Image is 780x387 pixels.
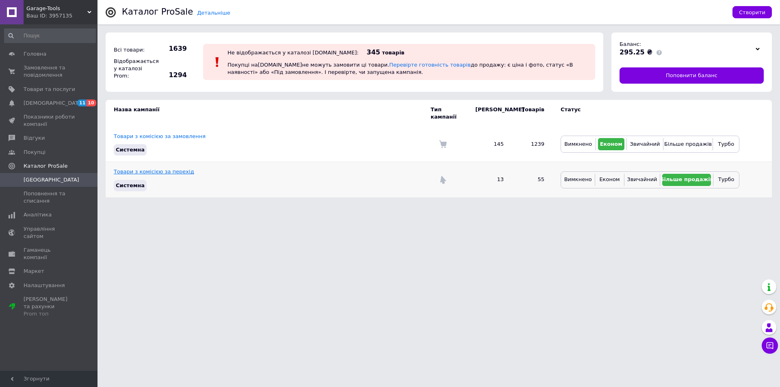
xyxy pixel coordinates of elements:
[627,176,657,182] span: Звичайний
[382,50,404,56] span: товарів
[24,211,52,218] span: Аналітика
[512,162,552,197] td: 55
[24,268,44,275] span: Маркет
[158,71,187,80] span: 1294
[512,100,552,127] td: Товарів
[715,138,737,150] button: Турбо
[24,113,75,128] span: Показники роботи компанії
[598,138,624,150] button: Економ
[87,99,96,106] span: 10
[563,138,594,150] button: Вимкнено
[599,176,620,182] span: Економ
[439,140,447,148] img: Комісія за замовлення
[116,147,145,153] span: Системна
[620,48,652,56] span: 295.25 ₴
[112,56,156,82] div: Відображається у каталозі Prom:
[24,86,75,93] span: Товари та послуги
[24,176,79,184] span: [GEOGRAPHIC_DATA]
[112,44,156,56] div: Всі товари:
[630,141,660,147] span: Звичайний
[24,190,75,205] span: Поповнення та списання
[24,99,84,107] span: [DEMOGRAPHIC_DATA]
[158,44,187,53] span: 1639
[732,6,772,18] button: Створити
[26,5,87,12] span: Garage-Tools
[626,174,658,186] button: Звичайний
[389,62,471,68] a: Перевірте готовність товарів
[431,100,467,127] td: Тип кампанії
[26,12,97,19] div: Ваш ID: 3957135
[114,133,206,139] a: Товари з комісією за замовлення
[665,138,711,150] button: Більше продажів
[116,182,145,188] span: Системна
[106,100,431,127] td: Назва кампанії
[122,8,193,16] div: Каталог ProSale
[552,100,739,127] td: Статус
[24,149,45,156] span: Покупці
[24,134,45,142] span: Відгуки
[467,127,512,162] td: 145
[629,138,661,150] button: Звичайний
[24,162,67,170] span: Каталог ProSale
[762,337,778,354] button: Чат з покупцем
[718,141,734,147] span: Турбо
[718,176,734,182] span: Турбо
[24,50,46,58] span: Головна
[24,246,75,261] span: Гаманець компанії
[24,296,75,318] span: [PERSON_NAME] та рахунки
[564,141,592,147] span: Вимкнено
[227,50,359,56] div: Не відображається у каталозі [DOMAIN_NAME]:
[467,162,512,197] td: 13
[439,176,447,184] img: Комісія за перехід
[597,174,622,186] button: Економ
[197,10,230,16] a: Детальніше
[620,41,641,47] span: Баланс:
[114,169,194,175] a: Товари з комісією за перехід
[467,100,512,127] td: [PERSON_NAME]
[662,174,711,186] button: Більше продажів
[564,176,592,182] span: Вимкнено
[739,9,765,15] span: Створити
[666,72,717,79] span: Поповнити баланс
[24,310,75,318] div: Prom топ
[24,282,65,289] span: Налаштування
[600,141,622,147] span: Економ
[664,141,712,147] span: Більше продажів
[24,225,75,240] span: Управління сайтом
[715,174,737,186] button: Турбо
[512,127,552,162] td: 1239
[660,176,713,182] span: Більше продажів
[563,174,593,186] button: Вимкнено
[620,67,764,84] a: Поповнити баланс
[77,99,87,106] span: 11
[211,56,223,68] img: :exclamation:
[24,64,75,79] span: Замовлення та повідомлення
[227,62,573,75] span: Покупці на [DOMAIN_NAME] не можуть замовити ці товари. до продажу: є ціна і фото, статус «В наявн...
[4,28,96,43] input: Пошук
[367,48,380,56] span: 345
